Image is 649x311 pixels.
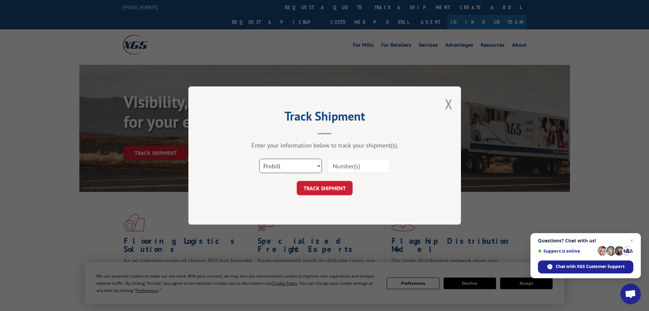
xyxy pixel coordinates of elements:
[445,95,452,113] button: Close modal
[327,159,390,173] input: Number(s)
[297,181,353,195] button: TRACK SHIPMENT
[556,264,624,270] span: Chat with XGS Customer Support
[222,111,427,124] h2: Track Shipment
[620,284,641,304] div: Open chat
[222,141,427,149] div: Enter your information below to track your shipment(s).
[538,249,595,254] span: Support is online
[628,237,636,245] span: Close chat
[538,238,633,243] span: Questions? Chat with us!
[538,260,633,273] div: Chat with XGS Customer Support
